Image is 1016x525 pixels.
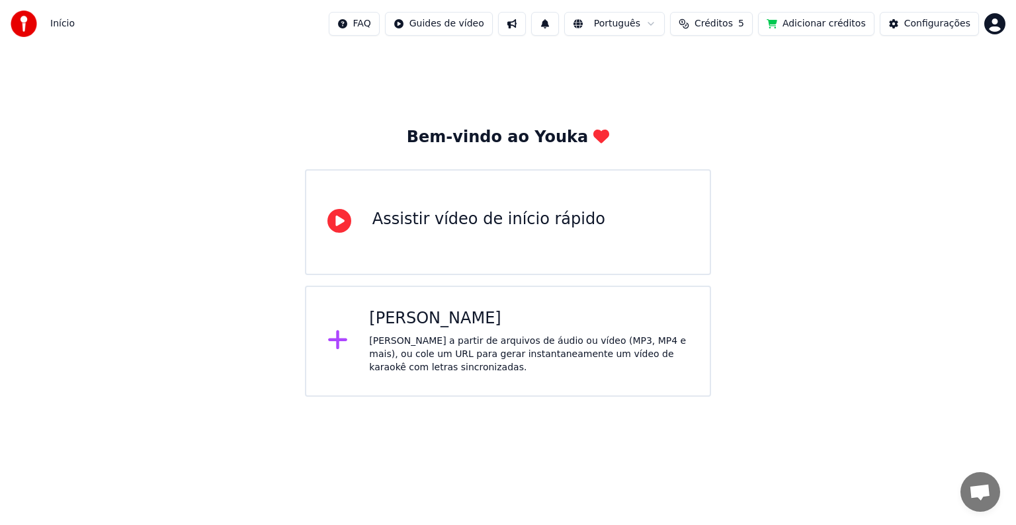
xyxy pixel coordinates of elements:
span: Início [50,17,75,30]
span: 5 [738,17,744,30]
button: Guides de vídeo [385,12,493,36]
button: Adicionar créditos [758,12,874,36]
div: [PERSON_NAME] [369,308,689,329]
div: Bem-vindo ao Youka [407,127,609,148]
nav: breadcrumb [50,17,75,30]
div: [PERSON_NAME] a partir de arquivos de áudio ou vídeo (MP3, MP4 e mais), ou cole um URL para gerar... [369,335,689,374]
img: youka [11,11,37,37]
div: Configurações [904,17,970,30]
button: FAQ [329,12,380,36]
button: Créditos5 [670,12,753,36]
div: Assistir vídeo de início rápido [372,209,605,230]
button: Configurações [880,12,979,36]
div: Bate-papo aberto [960,472,1000,512]
span: Créditos [695,17,733,30]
